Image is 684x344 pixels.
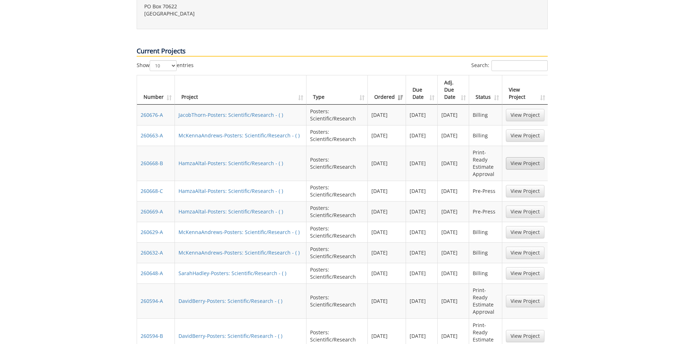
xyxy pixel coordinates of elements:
[469,283,502,318] td: Print-Ready Estimate Approval
[141,208,163,215] a: 260669-A
[471,60,548,71] label: Search:
[438,105,469,125] td: [DATE]
[406,181,438,201] td: [DATE]
[150,60,177,71] select: Showentries
[178,208,283,215] a: HamzaAltal-Posters: Scientific/Research - ( )
[506,129,544,142] a: View Project
[506,109,544,121] a: View Project
[368,105,406,125] td: [DATE]
[368,263,406,283] td: [DATE]
[506,226,544,238] a: View Project
[178,332,282,339] a: DavidBerry-Posters: Scientific/Research - ( )
[141,249,163,256] a: 260632-A
[178,270,286,277] a: SarahHadley-Posters: Scientific/Research - ( )
[144,10,337,17] p: [GEOGRAPHIC_DATA]
[368,146,406,181] td: [DATE]
[144,3,337,10] p: PO Box 70622
[178,160,283,167] a: HamzaAltal-Posters: Scientific/Research - ( )
[306,242,368,263] td: Posters: Scientific/Research
[506,330,544,342] a: View Project
[368,201,406,222] td: [DATE]
[506,267,544,279] a: View Project
[137,60,194,71] label: Show entries
[406,283,438,318] td: [DATE]
[438,283,469,318] td: [DATE]
[506,295,544,307] a: View Project
[178,132,300,139] a: McKennaAndrews-Posters: Scientific/Research - ( )
[368,125,406,146] td: [DATE]
[438,222,469,242] td: [DATE]
[469,105,502,125] td: Billing
[469,75,502,105] th: Status: activate to sort column ascending
[306,283,368,318] td: Posters: Scientific/Research
[141,297,163,304] a: 260594-A
[141,132,163,139] a: 260663-A
[469,222,502,242] td: Billing
[306,201,368,222] td: Posters: Scientific/Research
[137,47,548,57] p: Current Projects
[178,111,283,118] a: JacobThorn-Posters: Scientific/Research - ( )
[502,75,548,105] th: View Project: activate to sort column ascending
[469,242,502,263] td: Billing
[141,188,163,194] a: 260668-C
[469,263,502,283] td: Billing
[178,188,283,194] a: HamzaAltal-Posters: Scientific/Research - ( )
[406,201,438,222] td: [DATE]
[406,242,438,263] td: [DATE]
[506,185,544,197] a: View Project
[178,229,300,235] a: McKennaAndrews-Posters: Scientific/Research - ( )
[178,249,300,256] a: McKennaAndrews-Posters: Scientific/Research - ( )
[469,201,502,222] td: Pre-Press
[506,206,544,218] a: View Project
[506,247,544,259] a: View Project
[368,75,406,105] th: Ordered: activate to sort column ascending
[406,75,438,105] th: Due Date: activate to sort column ascending
[306,181,368,201] td: Posters: Scientific/Research
[438,146,469,181] td: [DATE]
[141,229,163,235] a: 260629-A
[306,105,368,125] td: Posters: Scientific/Research
[306,222,368,242] td: Posters: Scientific/Research
[368,283,406,318] td: [DATE]
[506,157,544,169] a: View Project
[178,297,282,304] a: DavidBerry-Posters: Scientific/Research - ( )
[406,125,438,146] td: [DATE]
[306,125,368,146] td: Posters: Scientific/Research
[438,201,469,222] td: [DATE]
[438,263,469,283] td: [DATE]
[406,105,438,125] td: [DATE]
[469,125,502,146] td: Billing
[438,75,469,105] th: Adj. Due Date: activate to sort column ascending
[469,181,502,201] td: Pre-Press
[406,222,438,242] td: [DATE]
[438,242,469,263] td: [DATE]
[406,146,438,181] td: [DATE]
[368,181,406,201] td: [DATE]
[469,146,502,181] td: Print-Ready Estimate Approval
[438,125,469,146] td: [DATE]
[306,146,368,181] td: Posters: Scientific/Research
[368,242,406,263] td: [DATE]
[137,75,175,105] th: Number: activate to sort column ascending
[141,111,163,118] a: 260676-A
[175,75,307,105] th: Project: activate to sort column ascending
[306,263,368,283] td: Posters: Scientific/Research
[141,332,163,339] a: 260594-B
[438,181,469,201] td: [DATE]
[491,60,548,71] input: Search:
[406,263,438,283] td: [DATE]
[141,270,163,277] a: 260648-A
[368,222,406,242] td: [DATE]
[306,75,368,105] th: Type: activate to sort column ascending
[141,160,163,167] a: 260668-B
